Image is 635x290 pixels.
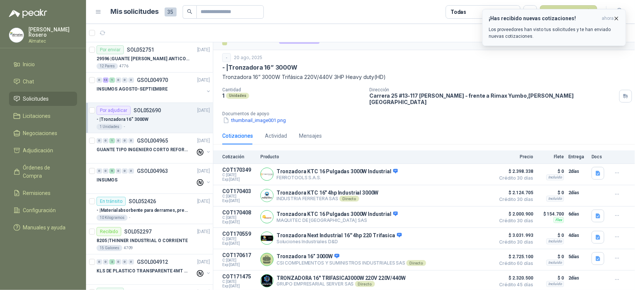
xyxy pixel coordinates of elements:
[568,188,587,197] p: 2 días
[86,224,213,254] a: RecibidoSOL052297[DATE] 8205 |THINNER INDUSTRIAL O CORRIENTE15 Galones4709
[546,260,564,266] div: Incluido
[406,260,426,266] div: Directo
[222,241,256,246] span: Exp: [DATE]
[222,263,256,267] span: Exp: [DATE]
[103,168,109,174] div: 0
[97,63,118,69] div: 12 Pares
[197,198,210,205] p: [DATE]
[553,217,564,223] div: Flex
[137,77,168,83] p: GSOL004970
[165,7,177,16] span: 35
[261,211,273,223] img: Company Logo
[299,132,322,140] div: Mensajes
[222,216,256,220] span: C: [DATE]
[222,231,256,237] p: COT170559
[277,275,406,281] p: TRONZADORA 16" TRIFASICA3000W 220V 220V/440W
[9,57,77,71] a: Inicio
[222,173,256,177] span: C: [DATE]
[9,9,47,18] img: Logo peakr
[538,252,564,261] p: $ 0
[538,231,564,240] p: $ 0
[97,177,117,184] p: INSUMOS
[222,111,632,116] p: Documentos de apoyo
[546,174,564,180] div: Incluido
[222,194,256,199] span: C: [DATE]
[568,231,587,240] p: 4 días
[97,167,211,190] a: 0 0 5 0 0 0 GSOL004963[DATE] INSUMOS
[109,138,115,143] div: 1
[222,258,256,263] span: C: [DATE]
[97,116,149,123] p: - | Tronzadora 16” 3000W
[222,274,256,280] p: COT171475
[97,138,102,143] div: 0
[222,154,256,159] p: Cotización
[9,74,77,89] a: Chat
[9,92,77,106] a: Solicitudes
[103,138,109,143] div: 0
[260,154,491,159] p: Producto
[277,239,402,244] p: Soluciones Industriales D&D
[23,189,51,197] span: Remisiones
[261,168,273,180] img: Company Logo
[277,190,379,196] p: Tronzadora KTC 16" 4hp Industrial 3000W
[222,252,256,258] p: COT170617
[496,176,533,180] span: Crédito 30 días
[538,210,564,219] p: $ 154.700
[97,86,168,93] p: INSUMOS AGOSTO-SEPTIEMBRE
[261,189,273,202] img: Company Logo
[97,257,211,281] a: 0 0 2 0 0 0 GSOL004912[DATE] KLS DE PLASTICO TRANSPARENTE 4MT CAL 4 Y CINTA TRA
[124,245,133,251] p: 4709
[222,188,256,194] p: COT170403
[277,232,402,239] p: Tronzadora Next Industrial 16'' 4hp 220 Trifasica
[482,9,626,46] button: ¡Has recibido nuevas cotizaciones!ahora Los proveedores han visto tus solicitudes y te han enviad...
[9,161,77,183] a: Órdenes de Compra
[197,228,210,235] p: [DATE]
[116,138,121,143] div: 0
[97,124,122,130] div: 1 Unidades
[97,76,211,100] a: 0 13 1 0 0 0 GSOL004970[DATE] INSUMOS AGOSTO-SEPTIEMBRE
[97,259,102,265] div: 0
[187,9,192,14] span: search
[86,194,213,224] a: En tránsitoSOL052426[DATE] - |Material absorbente para derrames, presentación por kg10 Kilogramos-
[261,232,273,244] img: Company Logo
[277,281,406,287] p: GRUPO EMPRESARIAL SERVER SAS
[496,210,533,219] span: $ 2.000.900
[222,284,256,289] span: Exp: [DATE]
[277,168,398,175] p: Tronzadora KTC 16 Pulgadas 3000W Industrial
[116,168,121,174] div: 0
[222,177,256,182] span: Exp: [DATE]
[128,77,134,83] div: 0
[277,253,426,260] p: Tronzadora 16” 3000W
[546,196,564,202] div: Incluido
[23,112,51,120] span: Licitaciones
[122,259,128,265] div: 0
[568,274,587,283] p: 2 días
[277,260,426,266] p: CSI COMPLEMENTOS Y SUMINISTROS INDUSTRIALES SAS
[496,283,533,287] span: Crédito 45 días
[602,15,614,22] span: ahora
[592,154,607,159] p: Docs
[546,281,564,287] div: Incluido
[496,240,533,244] span: Crédito 30 días
[222,132,253,140] div: Cotizaciones
[97,237,188,244] p: 8205 | THINNER INDUSTRIAL O CORRIENTE
[197,168,210,175] p: [DATE]
[9,220,77,235] a: Manuales y ayuda
[222,280,256,284] span: C: [DATE]
[489,26,620,40] p: Los proveedores han visto tus solicitudes y te han enviado nuevas cotizaciones.
[97,207,190,214] p: - | Material absorbente para derrames, presentación por kg
[538,188,564,197] p: $ 0
[23,77,34,86] span: Chat
[127,47,154,52] p: SOL052751
[496,154,533,159] p: Precio
[540,5,597,19] button: Nueva solicitud
[222,73,626,81] p: Tronzadora 16” 3000W Trifásica 220V/440V 3HP Heavy duty(HD)
[197,259,210,266] p: [DATE]
[134,108,161,113] p: SOL052690
[97,227,121,236] div: Recibido
[222,53,231,62] div: -
[109,259,115,265] div: 2
[129,199,156,204] p: SOL052426
[496,167,533,176] span: $ 2.398.338
[97,197,126,206] div: En tránsito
